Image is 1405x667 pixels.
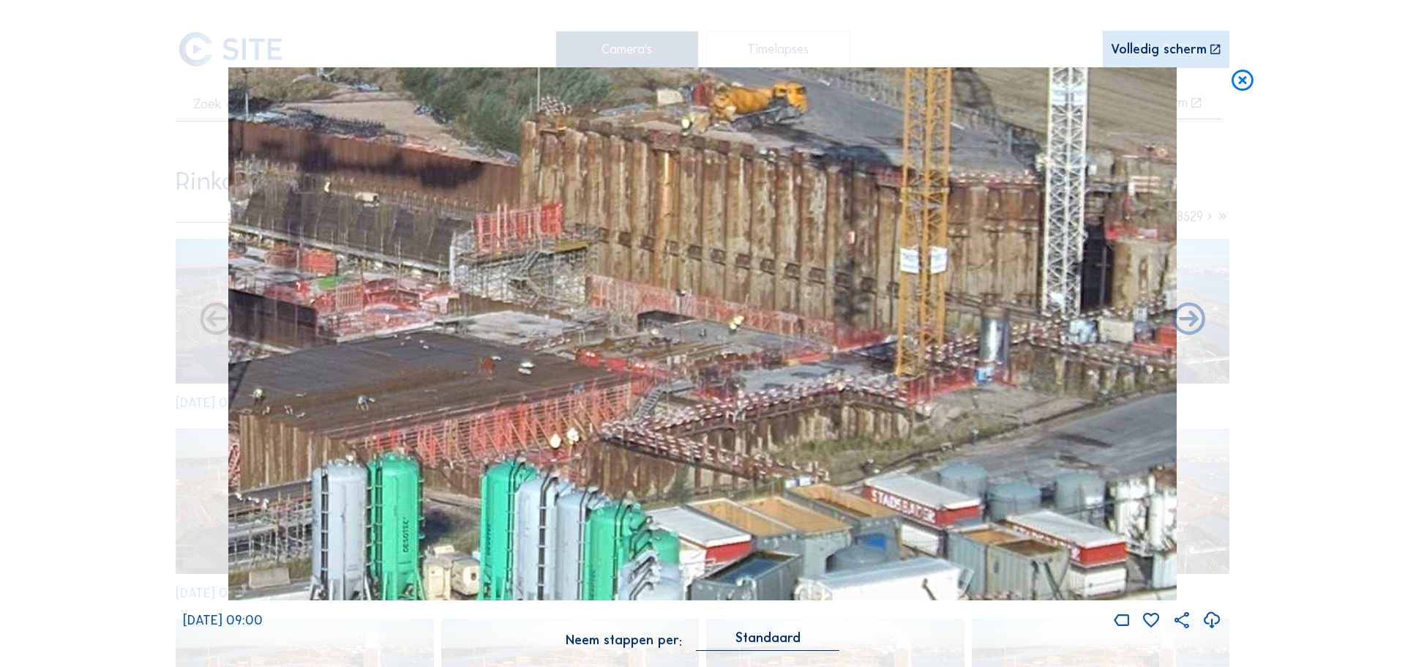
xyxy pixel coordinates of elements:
div: Standaard [735,631,801,644]
div: Neem stappen per: [566,634,682,647]
i: Back [1169,300,1208,340]
div: Volledig scherm [1111,43,1207,57]
span: [DATE] 09:00 [183,612,263,628]
img: Image [228,67,1177,601]
i: Forward [197,300,236,340]
div: Standaard [696,631,839,651]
